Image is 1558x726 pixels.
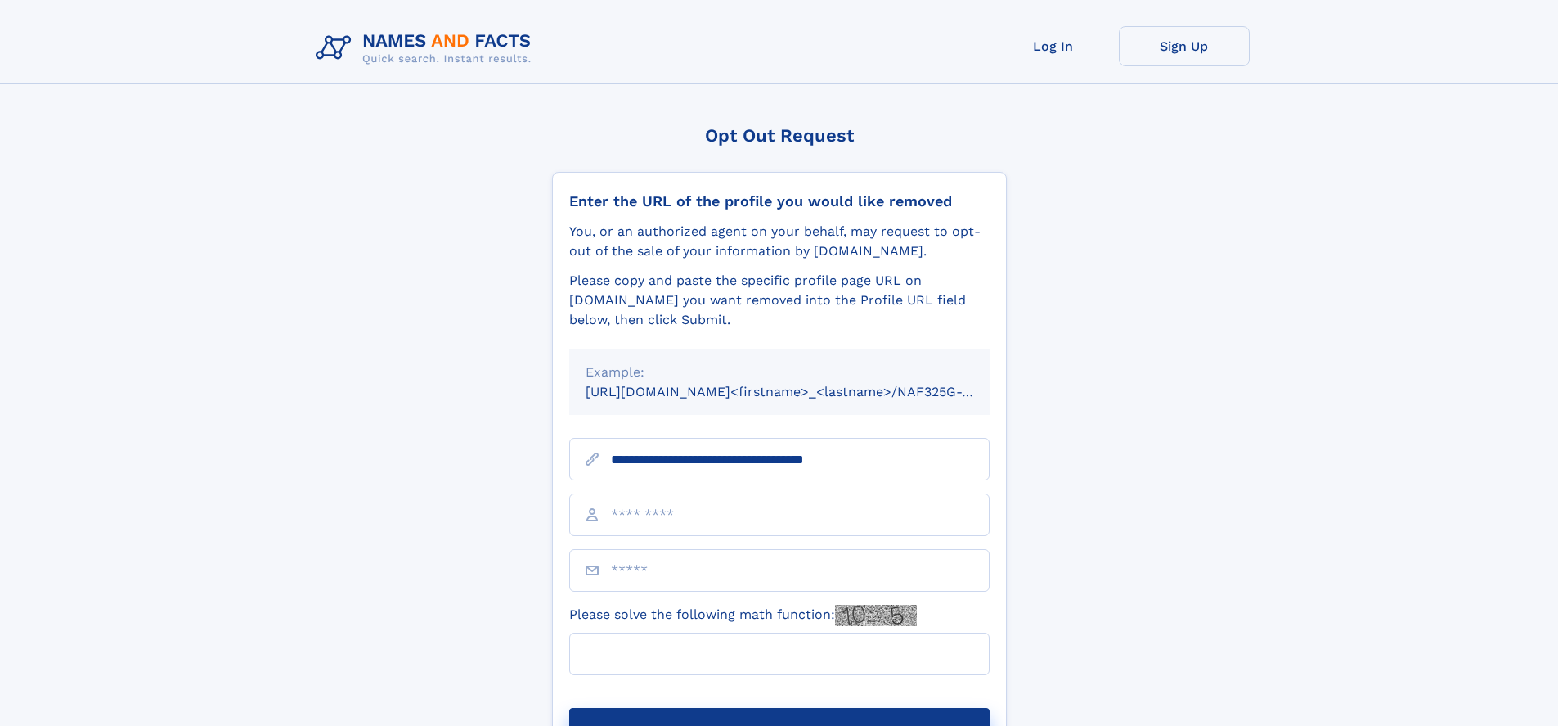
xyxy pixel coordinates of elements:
div: Example: [586,363,973,382]
div: Opt Out Request [552,125,1007,146]
img: Logo Names and Facts [309,26,545,70]
small: [URL][DOMAIN_NAME]<firstname>_<lastname>/NAF325G-xxxxxxxx [586,384,1021,399]
a: Sign Up [1119,26,1250,66]
label: Please solve the following math function: [569,605,917,626]
div: Enter the URL of the profile you would like removed [569,192,990,210]
div: Please copy and paste the specific profile page URL on [DOMAIN_NAME] you want removed into the Pr... [569,271,990,330]
div: You, or an authorized agent on your behalf, may request to opt-out of the sale of your informatio... [569,222,990,261]
a: Log In [988,26,1119,66]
